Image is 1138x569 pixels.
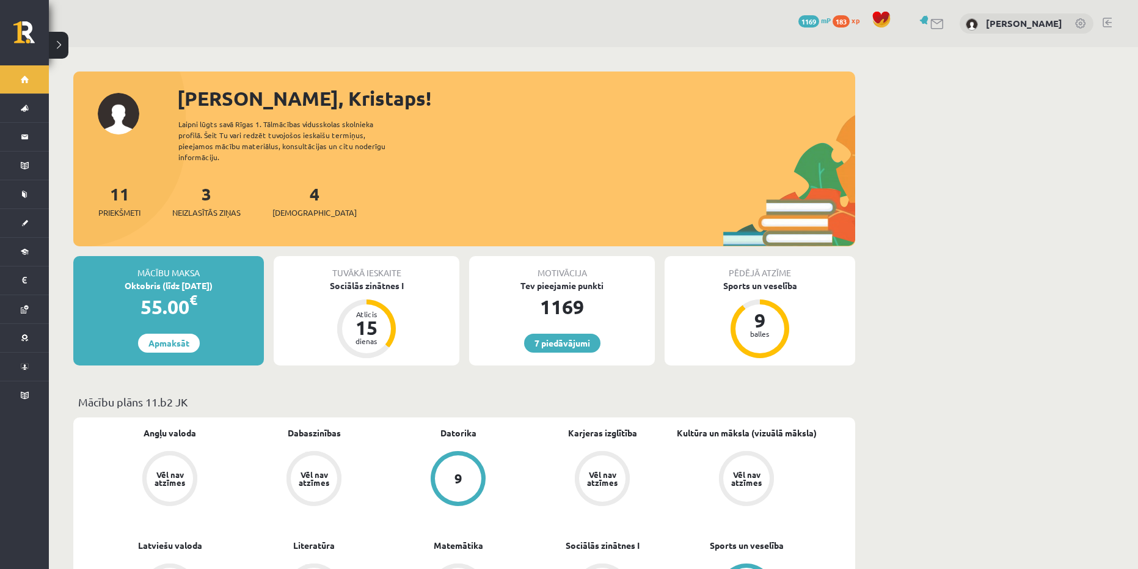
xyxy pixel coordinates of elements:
[524,334,600,353] a: 7 piedāvājumi
[386,451,530,508] a: 9
[469,292,655,321] div: 1169
[172,207,241,219] span: Neizlasītās ziņas
[665,279,855,292] div: Sports un veselība
[434,539,483,552] a: Matemātika
[73,292,264,321] div: 55.00
[665,256,855,279] div: Pēdējā atzīme
[585,471,619,486] div: Vēl nav atzīmes
[293,539,335,552] a: Literatūra
[189,291,197,309] span: €
[138,334,200,353] a: Apmaksāt
[274,256,459,279] div: Tuvākā ieskaite
[98,451,242,508] a: Vēl nav atzīmes
[13,21,49,52] a: Rīgas 1. Tālmācības vidusskola
[177,84,855,113] div: [PERSON_NAME], Kristaps!
[348,337,385,345] div: dienas
[986,17,1062,29] a: [PERSON_NAME]
[172,183,241,219] a: 3Neizlasītās ziņas
[798,15,831,25] a: 1169 mP
[274,279,459,360] a: Sociālās zinātnes I Atlicis 15 dienas
[144,427,196,439] a: Angļu valoda
[833,15,850,28] span: 183
[966,18,978,31] img: Kristaps Lukass
[852,15,859,25] span: xp
[178,119,407,163] div: Laipni lūgts savā Rīgas 1. Tālmācības vidusskolas skolnieka profilā. Šeit Tu vari redzēt tuvojošo...
[272,183,357,219] a: 4[DEMOGRAPHIC_DATA]
[73,279,264,292] div: Oktobris (līdz [DATE])
[566,539,640,552] a: Sociālās zinātnes I
[348,318,385,337] div: 15
[78,394,850,410] p: Mācību plāns 11.b2 JK
[153,471,187,486] div: Vēl nav atzīmes
[98,183,140,219] a: 11Priekšmeti
[440,427,476,439] a: Datorika
[469,256,655,279] div: Motivācija
[98,207,140,219] span: Priekšmeti
[274,279,459,292] div: Sociālās zinātnes I
[568,427,637,439] a: Karjeras izglītība
[674,451,819,508] a: Vēl nav atzīmes
[677,427,817,439] a: Kultūra un māksla (vizuālā māksla)
[242,451,386,508] a: Vēl nav atzīmes
[710,539,784,552] a: Sports un veselība
[272,207,357,219] span: [DEMOGRAPHIC_DATA]
[73,256,264,279] div: Mācību maksa
[469,279,655,292] div: Tev pieejamie punkti
[798,15,819,28] span: 1169
[454,472,462,485] div: 9
[348,310,385,318] div: Atlicis
[665,279,855,360] a: Sports un veselība 9 balles
[530,451,674,508] a: Vēl nav atzīmes
[297,471,331,486] div: Vēl nav atzīmes
[288,427,341,439] a: Dabaszinības
[742,330,778,337] div: balles
[742,310,778,330] div: 9
[138,539,202,552] a: Latviešu valoda
[821,15,831,25] span: mP
[729,471,764,486] div: Vēl nav atzīmes
[833,15,866,25] a: 183 xp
